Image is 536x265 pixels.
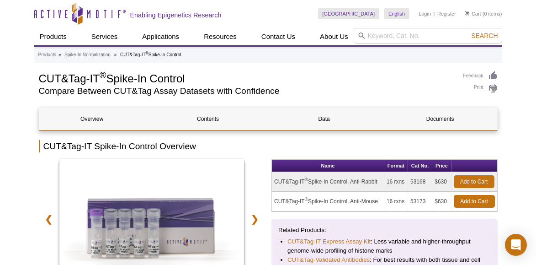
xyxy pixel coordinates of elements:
li: : Less variable and higher-throughput genome-wide profiling of histone marks [287,237,482,255]
a: Services [86,28,123,45]
a: Register [437,11,456,17]
a: Data [271,108,377,130]
a: Contact Us [256,28,301,45]
sup: ® [100,70,106,80]
td: $630 [432,192,451,211]
a: Add to Cart [454,175,494,188]
td: 16 rxns [384,172,408,192]
a: ❯ [245,209,265,230]
h2: CUT&Tag-IT Spike-In Control Overview [39,140,498,152]
h2: Enabling Epigenetics Research [130,11,222,19]
a: Spike-In Normalization [64,51,111,59]
a: [GEOGRAPHIC_DATA] [318,8,380,19]
td: 53168 [408,172,432,192]
input: Keyword, Cat. No. [354,28,502,43]
a: Applications [137,28,185,45]
td: CUT&Tag-IT Spike-In Control, Anti-Mouse [272,192,384,211]
h2: Compare Between CUT&Tag Assay Datasets with Confidence [39,87,454,95]
span: Search [471,32,498,39]
th: Cat No. [408,160,432,172]
a: Resources [198,28,242,45]
th: Name [272,160,384,172]
a: Contents [155,108,261,130]
a: Login [419,11,431,17]
a: CUT&Tag-Validated Antibodies [287,255,370,265]
sup: ® [305,197,308,202]
li: (0 items) [465,8,502,19]
a: About Us [314,28,354,45]
button: Search [468,32,500,40]
th: Format [384,160,408,172]
sup: ® [146,51,149,55]
li: » [58,52,61,57]
a: Cart [465,11,481,17]
p: Related Products: [278,226,491,235]
h1: CUT&Tag-IT Spike-In Control [39,71,454,85]
td: $630 [432,172,451,192]
li: » [114,52,117,57]
a: Overview [39,108,145,130]
sup: ® [305,177,308,182]
a: Products [34,28,72,45]
a: Products [38,51,56,59]
td: 53173 [408,192,432,211]
td: CUT&Tag-IT Spike-In Control, Anti-Rabbit [272,172,384,192]
a: English [384,8,409,19]
a: ❮ [39,209,58,230]
a: Feedback [463,71,498,81]
div: Open Intercom Messenger [505,234,527,256]
th: Price [432,160,451,172]
li: | [434,8,435,19]
td: 16 rxns [384,192,408,211]
a: CUT&Tag-IT Express Assay Kit [287,237,371,246]
img: Your Cart [465,11,469,16]
a: Documents [387,108,493,130]
li: CUT&Tag-IT Spike-In Control [120,52,181,57]
a: Print [463,83,498,93]
a: Add to Cart [454,195,495,208]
